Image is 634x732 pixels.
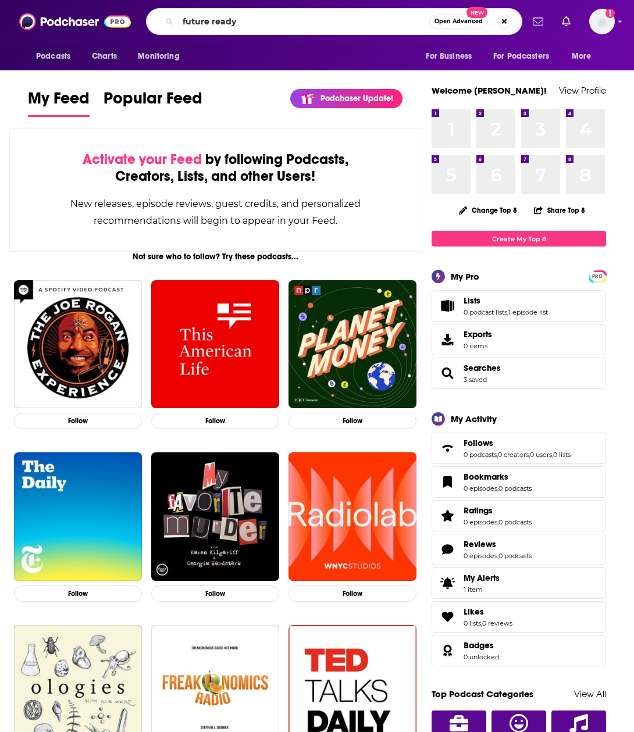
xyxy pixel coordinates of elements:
span: Ratings [464,505,493,516]
button: open menu [418,45,486,67]
span: Badges [432,635,606,666]
span: For Podcasters [493,48,549,65]
span: Monitoring [138,48,179,65]
button: Change Top 8 [452,203,524,217]
button: Follow [288,413,416,430]
a: Reviews [464,539,532,549]
span: My Alerts [464,573,500,583]
span: , [481,619,482,627]
a: My Alerts [432,567,606,599]
span: Lists [464,295,480,306]
a: Ratings [464,505,532,516]
span: 0 items [464,342,492,350]
img: Podchaser - Follow, Share and Rate Podcasts [19,10,131,33]
span: Open Advanced [434,19,483,24]
button: open menu [486,45,566,67]
a: 0 users [530,451,552,459]
a: 3 saved [464,376,487,384]
a: 0 podcasts [498,518,532,526]
span: Exports [464,329,492,340]
a: Lists [436,298,459,314]
span: For Business [426,48,472,65]
button: Share Top 8 [533,199,586,222]
a: 0 unlocked [464,653,499,661]
a: Follows [464,438,571,448]
span: Likes [432,601,606,633]
button: open menu [130,45,194,67]
div: by following Podcasts, Creators, Lists, and other Users! [68,151,362,185]
a: My Feed [28,88,90,117]
button: Show profile menu [589,9,615,34]
span: Ratings [432,500,606,531]
a: The Daily [14,452,142,580]
a: Badges [464,640,499,651]
span: Podcasts [36,48,70,65]
p: Podchaser Update! [320,94,393,103]
a: 0 lists [464,619,481,627]
span: 1 item [464,585,500,594]
a: Bookmarks [436,474,459,490]
span: Reviews [464,539,496,549]
img: My Favorite Murder with Karen Kilgariff and Georgia Hardstark [151,452,279,580]
a: Likes [436,609,459,625]
a: Show notifications dropdown [528,12,548,31]
a: Exports [432,324,606,355]
a: 0 lists [553,451,571,459]
span: Bookmarks [464,472,508,482]
button: open menu [28,45,86,67]
a: 0 reviews [482,619,512,627]
button: Follow [14,413,142,430]
div: My Activity [451,413,497,424]
button: open menu [564,45,606,67]
span: Follows [432,433,606,464]
span: Logged in as WE_Broadcast [589,9,615,34]
a: Top Podcast Categories [432,688,533,699]
a: 0 podcast lists [464,308,507,316]
span: , [497,451,498,459]
span: More [572,48,592,65]
span: , [497,518,498,526]
img: Radiolab [288,452,416,580]
span: Bookmarks [432,466,606,498]
a: Welcome [PERSON_NAME]! [432,85,547,96]
img: Planet Money [288,280,416,408]
span: My Feed [28,88,90,115]
div: My Pro [451,271,479,282]
img: The Joe Rogan Experience [14,280,142,408]
a: 0 episodes [464,552,497,560]
a: Ratings [436,508,459,524]
a: 1 episode list [508,308,548,316]
a: Badges [436,642,459,659]
a: 0 podcasts [464,451,497,459]
svg: Add a profile image [605,9,615,18]
span: Likes [464,606,484,617]
a: Follows [436,440,459,456]
a: 0 podcasts [498,552,532,560]
a: Searches [464,363,501,373]
a: Create My Top 8 [432,231,606,247]
span: Reviews [432,534,606,565]
a: Bookmarks [464,472,532,482]
a: 0 podcasts [498,484,532,492]
span: Charts [92,48,117,65]
a: Reviews [436,541,459,558]
a: View Profile [559,85,606,96]
span: PRO [590,272,604,281]
a: Searches [436,365,459,381]
button: Follow [151,585,279,602]
img: This American Life [151,280,279,408]
button: Open AdvancedNew [429,15,488,28]
a: Charts [84,45,124,67]
span: My Alerts [436,575,459,591]
span: , [529,451,530,459]
input: Search podcasts, credits, & more... [178,12,429,31]
span: , [552,451,553,459]
span: Searches [432,358,606,389]
a: View All [574,688,606,699]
